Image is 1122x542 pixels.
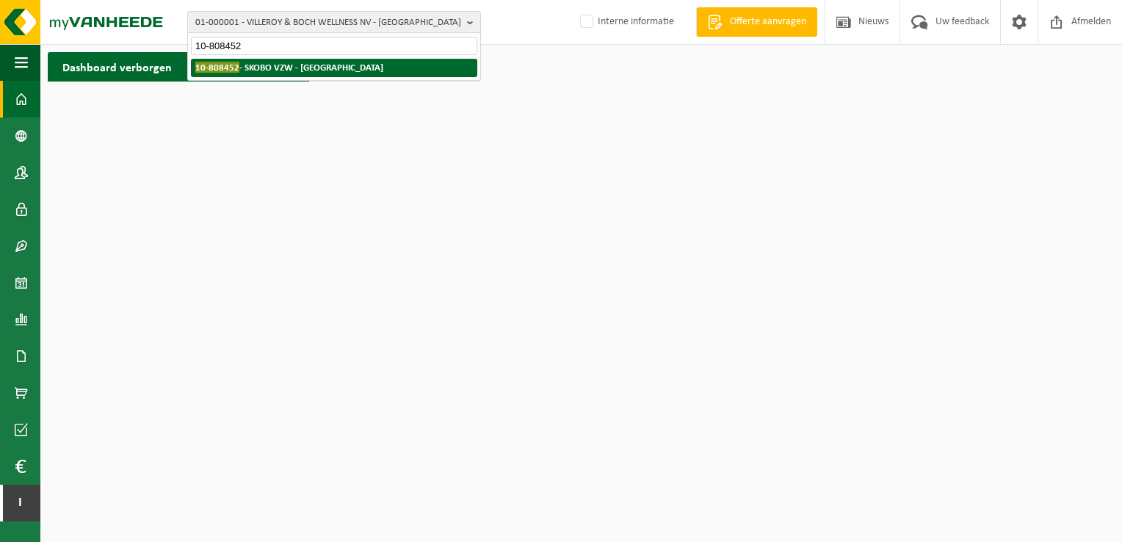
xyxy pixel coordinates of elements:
label: Interne informatie [577,11,674,33]
span: Offerte aanvragen [726,15,810,29]
span: 10-808452 [195,62,239,73]
span: I [15,485,26,521]
h2: Dashboard verborgen [48,52,187,81]
span: 01-000001 - VILLEROY & BOCH WELLNESS NV - [GEOGRAPHIC_DATA] [195,12,461,34]
a: Offerte aanvragen [696,7,817,37]
button: 01-000001 - VILLEROY & BOCH WELLNESS NV - [GEOGRAPHIC_DATA] [187,11,481,33]
strong: - SKOBO VZW - [GEOGRAPHIC_DATA] [195,62,383,73]
input: Zoeken naar gekoppelde vestigingen [191,37,477,55]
